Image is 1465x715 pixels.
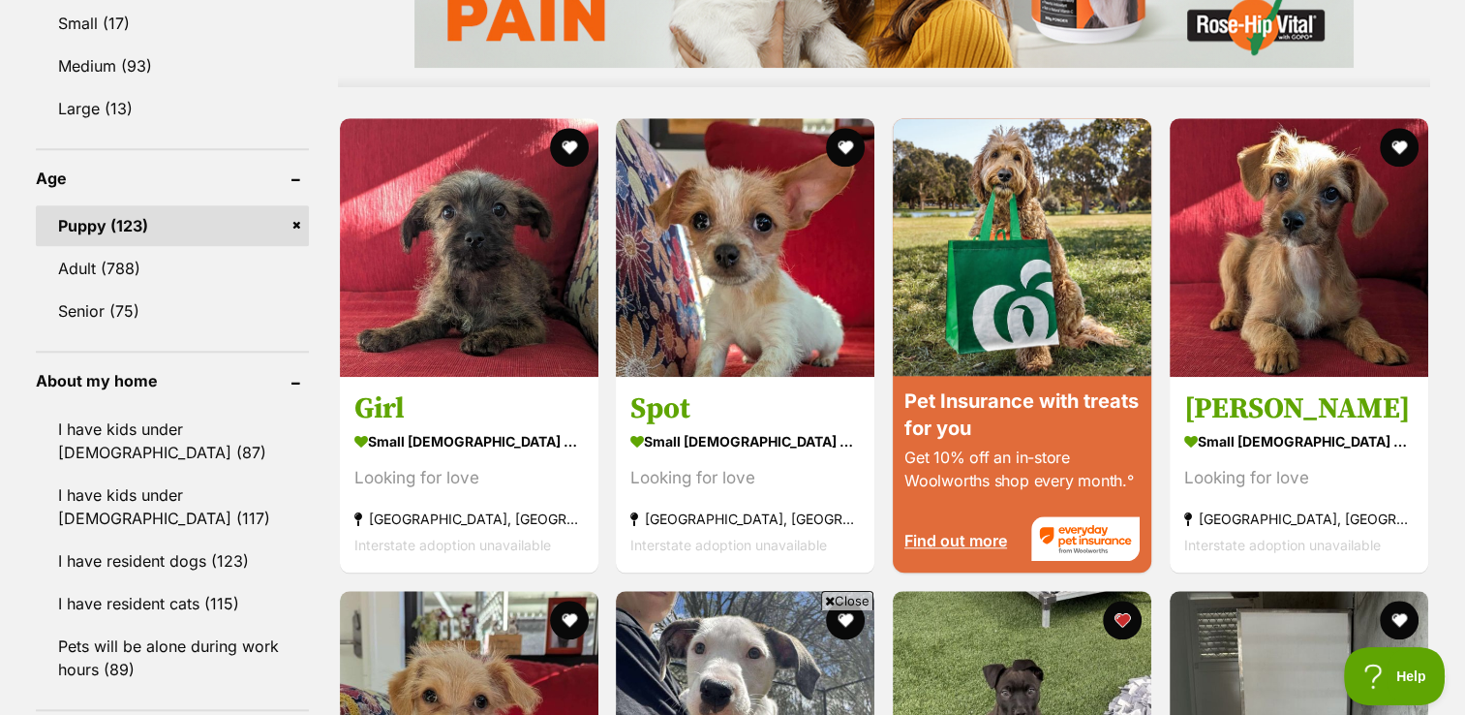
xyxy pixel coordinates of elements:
a: Adult (788) [36,248,309,289]
h3: Spot [630,390,860,427]
a: Puppy (123) [36,205,309,246]
a: I have resident cats (115) [36,583,309,624]
button: favourite [826,128,865,167]
span: Interstate adoption unavailable [630,537,827,553]
img: consumer-privacy-logo.png [2,2,17,17]
button: favourite [1380,128,1419,167]
strong: small [DEMOGRAPHIC_DATA] Dog [354,427,584,455]
button: favourite [1380,601,1419,639]
a: Large (13) [36,88,309,129]
a: I have kids under [DEMOGRAPHIC_DATA] (87) [36,409,309,473]
h3: [PERSON_NAME] [1184,390,1414,427]
div: Looking for love [1184,465,1414,491]
button: favourite [549,128,588,167]
a: I have kids under [DEMOGRAPHIC_DATA] (117) [36,475,309,539]
a: [PERSON_NAME] small [DEMOGRAPHIC_DATA] Dog Looking for love [GEOGRAPHIC_DATA], [GEOGRAPHIC_DATA] ... [1170,376,1428,573]
header: About my home [36,372,309,389]
a: Girl small [DEMOGRAPHIC_DATA] Dog Looking for love [GEOGRAPHIC_DATA], [GEOGRAPHIC_DATA] Interstat... [340,376,598,573]
img: Archie - Chihuahua x Cavalier King Charles Spaniel Dog [1170,118,1428,377]
a: Medium (93) [36,46,309,86]
header: Age [36,170,309,187]
a: Senior (75) [36,291,309,331]
span: Close [821,591,873,610]
div: Looking for love [630,465,860,491]
strong: [GEOGRAPHIC_DATA], [GEOGRAPHIC_DATA] [1184,506,1414,532]
img: Girl - Chihuahua x Cavalier King Charles Spaniel Dog [340,118,598,377]
a: Small (17) [36,3,309,44]
iframe: Advertisement [381,618,1085,705]
button: favourite [1103,601,1142,639]
strong: small [DEMOGRAPHIC_DATA] Dog [630,427,860,455]
a: Pets will be alone during work hours (89) [36,626,309,690]
strong: small [DEMOGRAPHIC_DATA] Dog [1184,427,1414,455]
img: Spot - Chihuahua x Cavalier King Charles Spaniel Dog [616,118,874,377]
strong: [GEOGRAPHIC_DATA], [GEOGRAPHIC_DATA] [354,506,584,532]
span: Interstate adoption unavailable [1184,537,1381,553]
a: I have resident dogs (123) [36,541,309,581]
h3: Girl [354,390,584,427]
button: favourite [549,601,588,639]
iframe: Help Scout Beacon - Open [1344,647,1446,705]
span: Interstate adoption unavailable [354,537,551,553]
a: Spot small [DEMOGRAPHIC_DATA] Dog Looking for love [GEOGRAPHIC_DATA], [GEOGRAPHIC_DATA] Interstat... [616,376,874,573]
div: Looking for love [354,465,584,491]
strong: [GEOGRAPHIC_DATA], [GEOGRAPHIC_DATA] [630,506,860,532]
